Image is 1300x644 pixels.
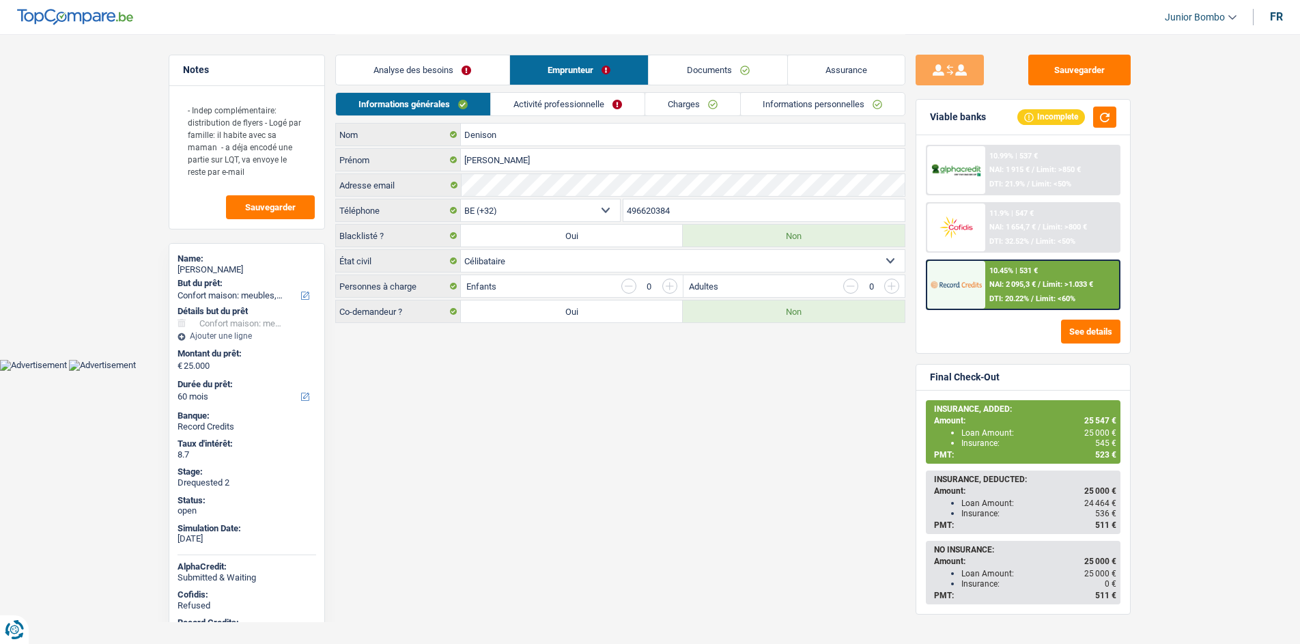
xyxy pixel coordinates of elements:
[245,203,296,212] span: Sauvegarder
[178,523,316,534] div: Simulation Date:
[1036,237,1075,246] span: Limit: <50%
[17,9,133,25] img: TopCompare Logo
[989,209,1034,218] div: 11.9% | 547 €
[1084,499,1116,508] span: 24 464 €
[788,55,905,85] a: Assurance
[961,438,1116,448] div: Insurance:
[336,174,461,196] label: Adresse email
[934,486,1116,496] div: Amount:
[178,617,316,628] div: Record Credits:
[336,199,461,221] label: Téléphone
[1095,450,1116,460] span: 523 €
[683,300,905,322] label: Non
[934,450,1116,460] div: PMT:
[934,545,1116,555] div: NO INSURANCE:
[1017,109,1085,124] div: Incomplete
[178,361,182,372] span: €
[178,495,316,506] div: Status:
[336,93,490,115] a: Informations générales
[1038,223,1041,232] span: /
[336,275,461,297] label: Personnes à charge
[178,348,313,359] label: Montant du prêt:
[1031,237,1034,246] span: /
[178,533,316,544] div: [DATE]
[1043,223,1087,232] span: Limit: >800 €
[1036,165,1081,174] span: Limit: >850 €
[461,300,683,322] label: Oui
[461,225,683,247] label: Oui
[183,64,311,76] h5: Notes
[336,300,461,322] label: Co-demandeur ?
[178,306,316,317] div: Détails but du prêt
[1036,294,1075,303] span: Limit: <60%
[1061,320,1120,344] button: See details
[1028,55,1131,85] button: Sauvegarder
[1165,12,1225,23] span: Junior Bombo
[178,264,316,275] div: [PERSON_NAME]
[1027,180,1030,188] span: /
[226,195,315,219] button: Sauvegarder
[178,477,316,488] div: Drequested 2
[178,278,313,289] label: But du prêt:
[683,225,905,247] label: Non
[1084,557,1116,566] span: 25 000 €
[961,499,1116,508] div: Loan Amount:
[1095,591,1116,600] span: 511 €
[961,428,1116,438] div: Loan Amount:
[178,421,316,432] div: Record Credits
[178,589,316,600] div: Cofidis:
[643,282,655,291] div: 0
[1084,569,1116,578] span: 25 000 €
[1084,416,1116,425] span: 25 547 €
[989,280,1036,289] span: NAI: 2 095,3 €
[649,55,787,85] a: Documents
[336,250,461,272] label: État civil
[1270,10,1283,23] div: fr
[931,214,981,240] img: Cofidis
[989,165,1030,174] span: NAI: 1 915 €
[1043,280,1093,289] span: Limit: >1.033 €
[989,180,1025,188] span: DTI: 21.9%
[934,557,1116,566] div: Amount:
[466,282,496,291] label: Enfants
[178,449,316,460] div: 8.7
[1095,438,1116,448] span: 545 €
[934,416,1116,425] div: Amount:
[1038,280,1041,289] span: /
[178,379,313,390] label: Durée du prêt:
[1032,165,1034,174] span: /
[1105,579,1116,589] span: 0 €
[989,237,1029,246] span: DTI: 32.52%
[623,199,905,221] input: 401020304
[961,569,1116,578] div: Loan Amount:
[336,124,461,145] label: Nom
[178,600,316,611] div: Refused
[1095,509,1116,518] span: 536 €
[178,438,316,449] div: Taux d'intérêt:
[336,55,509,85] a: Analyse des besoins
[989,266,1038,275] div: 10.45% | 531 €
[336,225,461,247] label: Blacklisté ?
[931,163,981,178] img: AlphaCredit
[178,410,316,421] div: Banque:
[1084,428,1116,438] span: 25 000 €
[1084,486,1116,496] span: 25 000 €
[178,331,316,341] div: Ajouter une ligne
[491,93,645,115] a: Activité professionnelle
[865,282,877,291] div: 0
[989,294,1029,303] span: DTI: 20.22%
[989,152,1038,160] div: 10.99% | 537 €
[931,272,981,297] img: Record Credits
[178,572,316,583] div: Submitted & Waiting
[930,372,1000,383] div: Final Check-Out
[1032,180,1071,188] span: Limit: <50%
[178,253,316,264] div: Name:
[1095,520,1116,530] span: 511 €
[1031,294,1034,303] span: /
[178,466,316,477] div: Stage:
[989,223,1036,232] span: NAI: 1 654,7 €
[178,505,316,516] div: open
[934,475,1116,484] div: INSURANCE, DEDUCTED:
[336,149,461,171] label: Prénom
[645,93,740,115] a: Charges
